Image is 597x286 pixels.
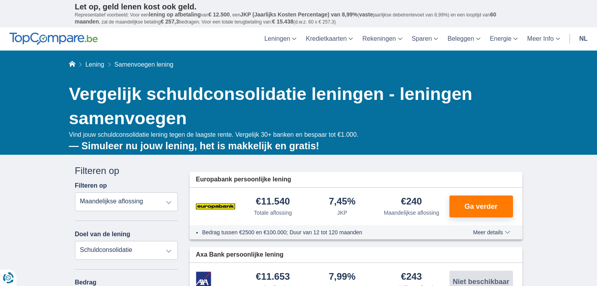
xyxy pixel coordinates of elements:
a: nl [575,27,592,51]
div: €11.540 [256,197,290,207]
p: Representatief voorbeeld: Voor een van , een ( jaarlijkse debetrentevoet van 8,99%) en een loopti... [75,11,522,25]
a: Kredietkaarten [301,27,358,51]
span: € 15.438 [272,18,294,25]
div: 7,45% [329,197,356,207]
span: lening op afbetaling [149,11,201,18]
span: Samenvoegen lening [114,61,173,68]
div: Maandelijkse aflossing [384,209,439,217]
label: Filteren op [75,182,107,189]
div: 7,99% [329,272,356,282]
div: Vind jouw schuldconsolidatie lening tegen de laagste rente. Vergelijk 30+ banken en bespaar tot €... [69,130,522,153]
span: Axa Bank persoonlijke lening [196,250,283,259]
span: JKP (Jaarlijks Kosten Percentage) van 8,99% [240,11,358,18]
span: 60 maanden [75,11,497,25]
span: Niet beschikbaar [453,278,509,285]
a: Lening [85,61,104,68]
a: Home [69,61,75,68]
button: Meer details [467,229,516,235]
p: Let op, geld lenen kost ook geld. [75,2,522,11]
div: €11.653 [256,272,290,282]
span: € 12.500 [208,11,230,18]
div: €240 [401,197,422,207]
img: product.pl.alt Europabank [196,197,235,216]
div: Filteren op [75,164,178,177]
span: Ga verder [464,203,497,210]
span: vaste [359,11,373,18]
a: Energie [485,27,522,51]
li: Bedrag tussen €2500 en €100.000; Duur van 12 tot 120 maanden [202,228,444,236]
label: Doel van de lening [75,231,130,238]
h1: Vergelijk schuldconsolidatie leningen - leningen samenvoegen [69,82,522,130]
img: TopCompare [9,33,98,45]
a: Leningen [259,27,301,51]
div: Totale aflossing [254,209,292,217]
a: Meer Info [522,27,565,51]
a: Sparen [407,27,443,51]
a: Rekeningen [358,27,407,51]
span: € 257,3 [161,18,179,25]
label: Bedrag [75,279,178,286]
span: Meer details [473,230,510,235]
b: — Simuleer nu jouw lening, het is makkelijk en gratis! [69,140,319,151]
button: Ga verder [449,195,513,217]
span: Europabank persoonlijke lening [196,175,291,184]
a: Beleggen [443,27,485,51]
div: €243 [401,272,422,282]
div: JKP [337,209,347,217]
